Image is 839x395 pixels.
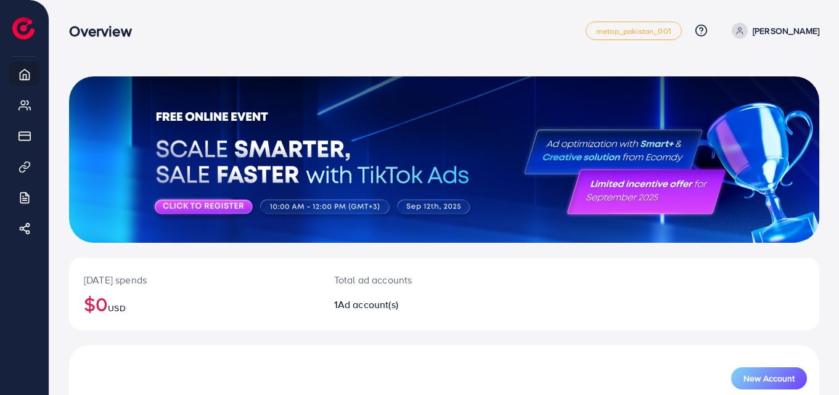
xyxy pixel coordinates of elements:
button: New Account [731,367,807,389]
p: [PERSON_NAME] [753,23,819,38]
h2: 1 [334,299,492,311]
p: Total ad accounts [334,272,492,287]
h2: $0 [84,292,305,316]
span: metap_pakistan_001 [596,27,671,35]
img: logo [12,17,35,39]
span: Ad account(s) [338,298,398,311]
span: New Account [743,374,795,383]
h3: Overview [69,22,141,40]
a: metap_pakistan_001 [586,22,682,40]
span: USD [108,302,125,314]
p: [DATE] spends [84,272,305,287]
a: [PERSON_NAME] [727,23,819,39]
